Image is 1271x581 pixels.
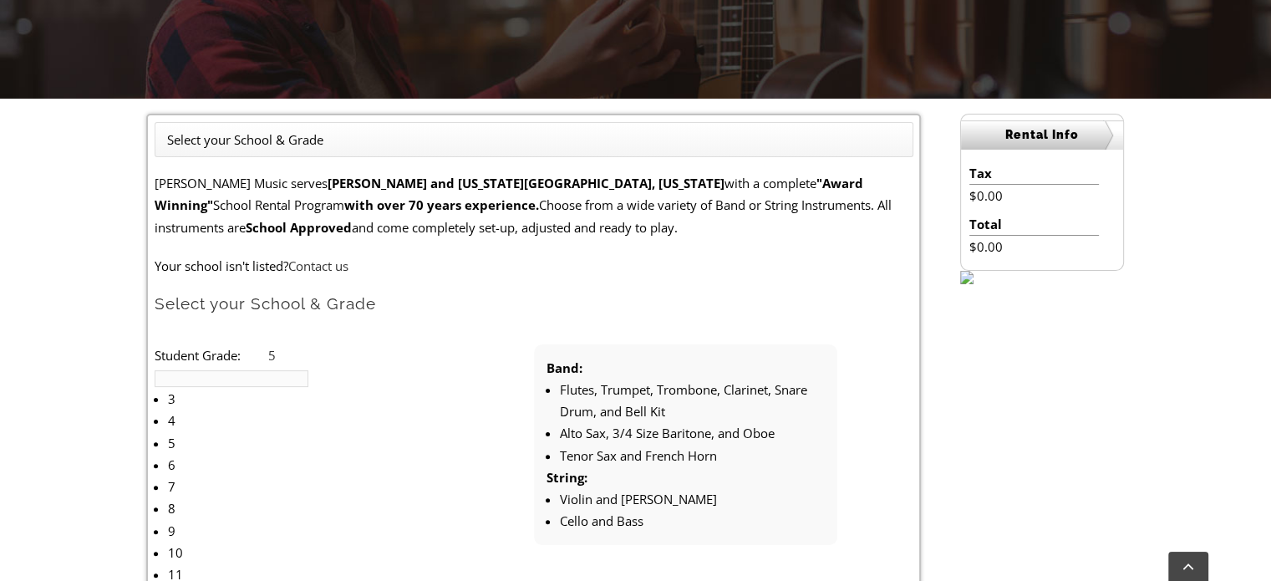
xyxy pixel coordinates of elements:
[560,379,825,423] li: Flutes, Trumpet, Trombone, Clarinet, Snare Drum, and Bell Kit
[168,542,353,563] li: 10
[168,497,353,519] li: 8
[155,293,913,314] h2: Select your School & Grade
[268,347,276,364] span: 5
[960,271,974,284] img: sidebar-footer.png
[961,120,1123,150] h2: Rental Info
[969,236,1099,257] li: $0.00
[155,172,913,238] p: [PERSON_NAME] Music serves with a complete School Rental Program Choose from a wide variety of Ba...
[560,488,825,510] li: Violin and [PERSON_NAME]
[560,422,825,444] li: Alto Sax, 3/4 Size Baritone, and Oboe
[969,213,1099,236] li: Total
[155,344,268,366] label: Student Grade:
[167,129,323,150] li: Select your School & Grade
[969,185,1099,206] li: $0.00
[168,520,353,542] li: 9
[288,257,348,274] a: Contact us
[168,476,353,497] li: 7
[328,175,724,191] strong: [PERSON_NAME] and [US_STATE][GEOGRAPHIC_DATA], [US_STATE]
[168,410,353,431] li: 4
[168,454,353,476] li: 6
[168,388,353,410] li: 3
[547,359,582,376] strong: Band:
[969,162,1099,185] li: Tax
[560,510,825,532] li: Cello and Bass
[155,255,913,277] p: Your school isn't listed?
[547,469,587,486] strong: String:
[344,196,539,213] strong: with over 70 years experience.
[246,219,352,236] strong: School Approved
[560,445,825,466] li: Tenor Sax and French Horn
[168,432,353,454] li: 5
